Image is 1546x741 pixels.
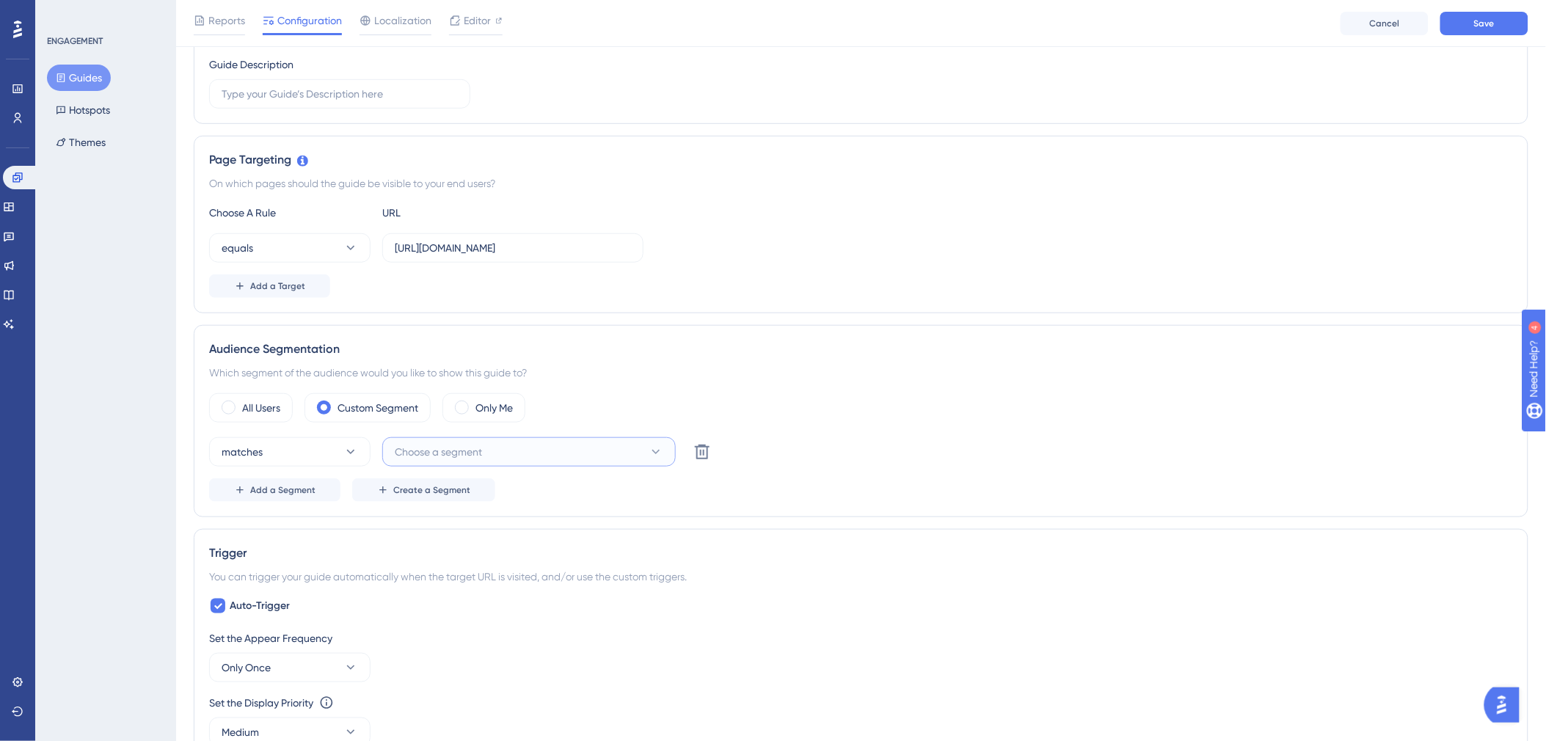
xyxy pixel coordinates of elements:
span: Localization [374,12,431,29]
button: Add a Segment [209,478,340,502]
div: Audience Segmentation [209,340,1513,358]
div: ENGAGEMENT [47,35,103,47]
input: yourwebsite.com/path [395,240,631,256]
span: matches [222,443,263,461]
button: Create a Segment [352,478,495,502]
span: Cancel [1370,18,1400,29]
div: Page Targeting [209,151,1513,169]
span: Add a Segment [250,484,316,496]
div: Choose A Rule [209,204,371,222]
input: Type your Guide’s Description here [222,86,458,102]
span: Need Help? [34,4,92,21]
div: Which segment of the audience would you like to show this guide to? [209,364,1513,382]
div: Set the Appear Frequency [209,629,1513,647]
button: matches [209,437,371,467]
iframe: UserGuiding AI Assistant Launcher [1484,683,1528,727]
div: 4 [101,7,106,19]
label: All Users [242,399,280,417]
span: Add a Target [250,280,305,292]
span: Medium [222,723,259,741]
span: Create a Segment [393,484,470,496]
button: Cancel [1341,12,1429,35]
button: Themes [47,129,114,156]
span: Auto-Trigger [230,597,290,615]
button: Hotspots [47,97,119,123]
span: Only Once [222,659,271,676]
span: Choose a segment [395,443,482,461]
button: equals [209,233,371,263]
span: Editor [464,12,491,29]
button: Only Once [209,653,371,682]
button: Save [1440,12,1528,35]
span: Configuration [277,12,342,29]
div: Guide Description [209,56,293,73]
div: Trigger [209,544,1513,562]
button: Guides [47,65,111,91]
div: URL [382,204,544,222]
div: Set the Display Priority [209,694,313,712]
button: Choose a segment [382,437,676,467]
span: equals [222,239,253,257]
span: Save [1474,18,1495,29]
div: You can trigger your guide automatically when the target URL is visited, and/or use the custom tr... [209,568,1513,585]
div: On which pages should the guide be visible to your end users? [209,175,1513,192]
label: Only Me [475,399,513,417]
span: Reports [208,12,245,29]
label: Custom Segment [338,399,418,417]
button: Add a Target [209,274,330,298]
